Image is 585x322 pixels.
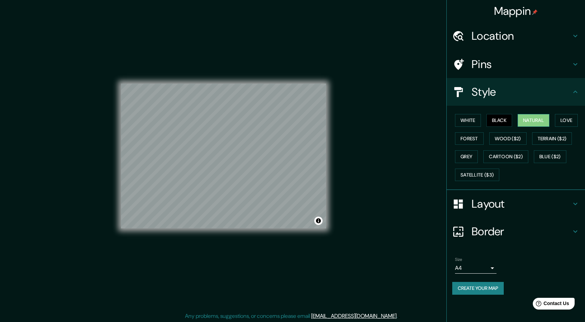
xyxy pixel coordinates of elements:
[523,295,577,314] iframe: Help widget launcher
[455,263,496,274] div: A4
[472,197,571,211] h4: Layout
[555,114,578,127] button: Love
[472,57,571,71] h4: Pins
[486,114,512,127] button: Black
[472,29,571,43] h4: Location
[483,150,528,163] button: Cartoon ($2)
[455,114,481,127] button: White
[494,4,538,18] h4: Mappin
[314,217,323,225] button: Toggle attribution
[185,312,398,320] p: Any problems, suggestions, or concerns please email .
[447,218,585,245] div: Border
[398,312,399,320] div: .
[455,150,478,163] button: Grey
[534,150,566,163] button: Blue ($2)
[489,132,527,145] button: Wood ($2)
[447,50,585,78] div: Pins
[472,85,571,99] h4: Style
[518,114,549,127] button: Natural
[452,282,504,295] button: Create your map
[399,312,400,320] div: .
[455,257,462,263] label: Size
[447,22,585,50] div: Location
[447,78,585,106] div: Style
[311,312,397,320] a: [EMAIL_ADDRESS][DOMAIN_NAME]
[121,84,326,228] canvas: Map
[472,225,571,238] h4: Border
[455,132,484,145] button: Forest
[532,132,572,145] button: Terrain ($2)
[532,9,538,15] img: pin-icon.png
[447,190,585,218] div: Layout
[455,169,499,181] button: Satellite ($3)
